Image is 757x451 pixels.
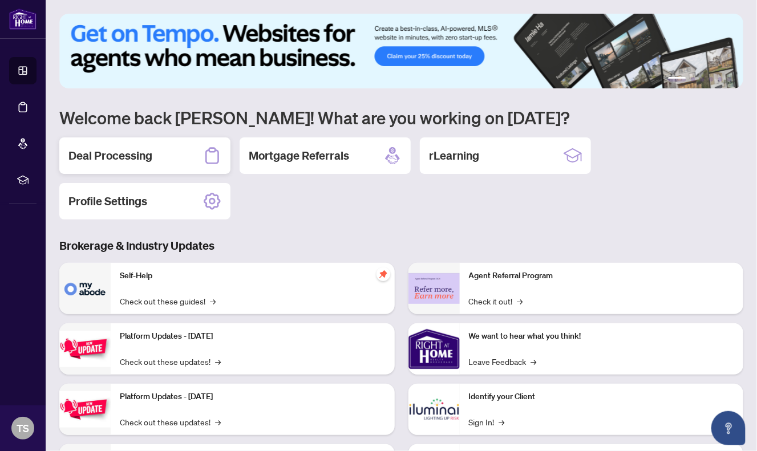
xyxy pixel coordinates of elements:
button: 4 [709,77,714,82]
button: 3 [700,77,705,82]
div: Domain: [PERSON_NAME][DOMAIN_NAME] [30,30,189,39]
img: Self-Help [59,263,111,314]
span: pushpin [377,267,390,281]
span: → [215,416,221,428]
span: → [531,355,537,368]
div: Domain Overview [43,67,102,75]
h2: rLearning [429,148,479,164]
p: Identify your Client [469,391,735,403]
button: 1 [668,77,686,82]
span: → [517,295,523,307]
a: Check out these updates!→ [120,416,221,428]
a: Check out these updates!→ [120,355,221,368]
h2: Deal Processing [68,148,152,164]
a: Check it out!→ [469,295,523,307]
h2: Mortgage Referrals [249,148,349,164]
span: → [499,416,505,428]
img: We want to hear what you think! [408,323,460,375]
h1: Welcome back [PERSON_NAME]! What are you working on [DATE]? [59,107,743,128]
img: logo_orange.svg [18,18,27,27]
a: Leave Feedback→ [469,355,537,368]
span: → [215,355,221,368]
img: Agent Referral Program [408,273,460,304]
button: 2 [691,77,695,82]
img: Identify your Client [408,384,460,435]
img: logo [9,9,37,30]
img: website_grey.svg [18,30,27,39]
span: → [210,295,216,307]
img: Slide 0 [59,14,744,88]
button: 5 [718,77,723,82]
img: tab_domain_overview_orange.svg [31,66,40,75]
button: 6 [727,77,732,82]
h3: Brokerage & Industry Updates [59,238,743,254]
p: Self-Help [120,270,386,282]
p: We want to hear what you think! [469,330,735,343]
span: TS [17,420,29,436]
p: Agent Referral Program [469,270,735,282]
div: v 4.0.25 [32,18,56,27]
img: Platform Updates - July 21, 2025 [59,331,111,367]
a: Check out these guides!→ [120,295,216,307]
p: Platform Updates - [DATE] [120,330,386,343]
a: Sign In!→ [469,416,505,428]
div: Keywords by Traffic [126,67,192,75]
p: Platform Updates - [DATE] [120,391,386,403]
img: Platform Updates - July 8, 2025 [59,391,111,427]
img: tab_keywords_by_traffic_grey.svg [114,66,123,75]
h2: Profile Settings [68,193,147,209]
button: Open asap [711,411,746,445]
